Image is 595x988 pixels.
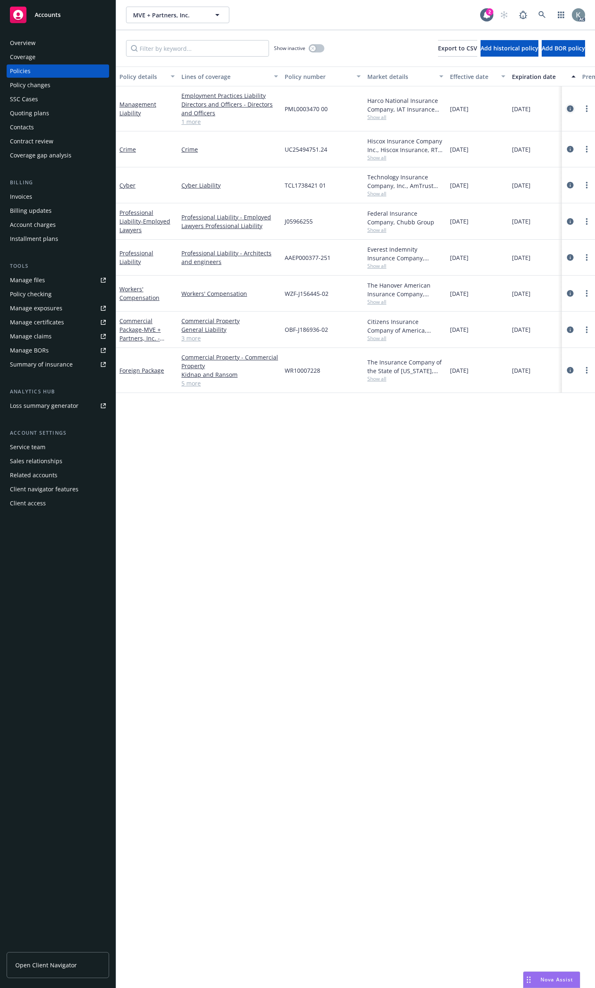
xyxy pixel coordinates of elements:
[181,379,278,388] a: 5 more
[181,334,278,343] a: 3 more
[281,67,364,86] button: Policy number
[367,114,443,121] span: Show all
[481,44,538,52] span: Add historical policy
[10,64,31,78] div: Policies
[7,3,109,26] a: Accounts
[181,353,278,370] a: Commercial Property - Commercial Property
[119,217,170,234] span: - Employed Lawyers
[10,232,58,245] div: Installment plans
[10,483,79,496] div: Client navigator features
[10,121,34,134] div: Contacts
[7,330,109,343] a: Manage claims
[126,7,229,23] button: MVE + Partners, Inc.
[572,8,585,21] img: photo
[364,67,447,86] button: Market details
[450,253,469,262] span: [DATE]
[367,245,443,262] div: Everest Indemnity Insurance Company, Everest, RT Specialty Insurance Services, LLC (RSG Specialty...
[512,217,531,226] span: [DATE]
[181,370,278,379] a: Kidnap and Ransom
[367,226,443,233] span: Show all
[542,40,585,57] button: Add BOR policy
[481,40,538,57] button: Add historical policy
[10,288,52,301] div: Policy checking
[7,93,109,106] a: SSC Cases
[7,179,109,187] div: Billing
[35,12,61,18] span: Accounts
[7,302,109,315] span: Manage exposures
[565,144,575,154] a: circleInformation
[582,104,592,114] a: more
[119,72,166,81] div: Policy details
[116,67,178,86] button: Policy details
[512,289,531,298] span: [DATE]
[496,7,512,23] a: Start snowing
[7,469,109,482] a: Related accounts
[565,325,575,335] a: circleInformation
[119,209,170,234] a: Professional Liability
[10,79,50,92] div: Policy changes
[285,253,331,262] span: AAEP000377-251
[367,209,443,226] div: Federal Insurance Company, Chubb Group
[181,317,278,325] a: Commercial Property
[133,11,205,19] span: MVE + Partners, Inc.
[10,455,62,468] div: Sales relationships
[10,218,56,231] div: Account charges
[7,79,109,92] a: Policy changes
[450,289,469,298] span: [DATE]
[553,7,569,23] a: Switch app
[10,440,45,454] div: Service team
[10,358,73,371] div: Summary of insurance
[515,7,531,23] a: Report a Bug
[450,72,496,81] div: Effective date
[7,440,109,454] a: Service team
[10,190,32,203] div: Invoices
[565,288,575,298] a: circleInformation
[181,117,278,126] a: 1 more
[565,180,575,190] a: circleInformation
[565,252,575,262] a: circleInformation
[582,288,592,298] a: more
[450,366,469,375] span: [DATE]
[438,40,477,57] button: Export to CSV
[285,181,326,190] span: TCL1738421 01
[10,302,62,315] div: Manage exposures
[512,253,531,262] span: [DATE]
[447,67,509,86] button: Effective date
[7,149,109,162] a: Coverage gap analysis
[7,429,109,437] div: Account settings
[178,67,281,86] button: Lines of coverage
[10,149,71,162] div: Coverage gap analysis
[285,72,352,81] div: Policy number
[450,105,469,113] span: [DATE]
[181,145,278,154] a: Crime
[7,190,109,203] a: Invoices
[10,36,36,50] div: Overview
[582,252,592,262] a: more
[274,45,305,52] span: Show inactive
[119,181,136,189] a: Cyber
[285,217,313,226] span: J05966255
[512,105,531,113] span: [DATE]
[367,358,443,375] div: The Insurance Company of the State of [US_STATE], AIG
[512,145,531,154] span: [DATE]
[7,455,109,468] a: Sales relationships
[7,218,109,231] a: Account charges
[7,262,109,270] div: Tools
[181,100,278,117] a: Directors and Officers - Directors and Officers
[285,289,328,298] span: WZF-J156445-02
[524,972,534,988] div: Drag to move
[10,497,46,510] div: Client access
[565,217,575,226] a: circleInformation
[534,7,550,23] a: Search
[565,365,575,375] a: circleInformation
[119,100,156,117] a: Management Liability
[7,64,109,78] a: Policies
[367,72,434,81] div: Market details
[119,367,164,374] a: Foreign Package
[181,289,278,298] a: Workers' Compensation
[119,326,164,359] span: - MVE + Partners, Inc. - Commercial Package
[450,217,469,226] span: [DATE]
[512,72,566,81] div: Expiration date
[10,204,52,217] div: Billing updates
[7,204,109,217] a: Billing updates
